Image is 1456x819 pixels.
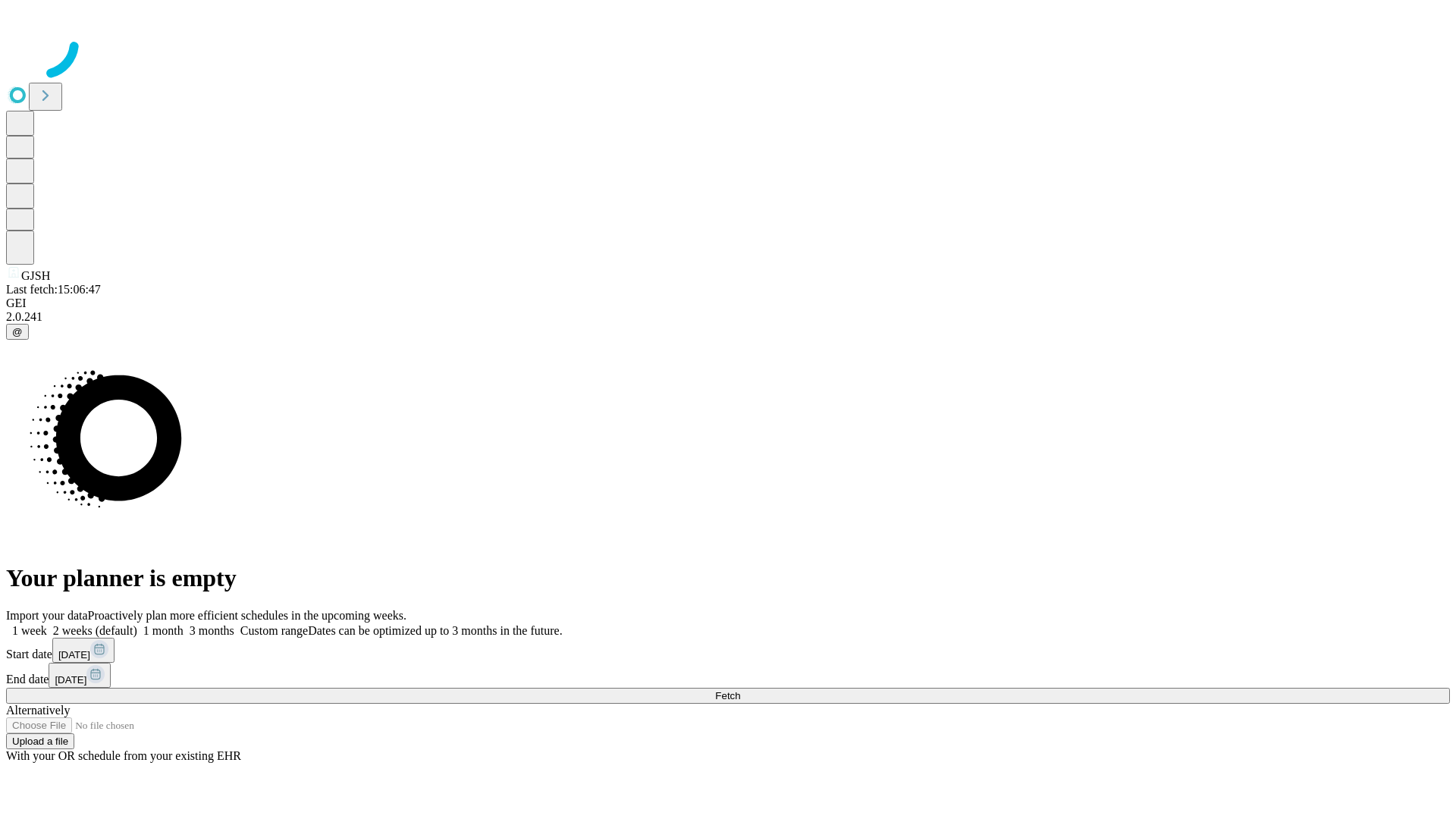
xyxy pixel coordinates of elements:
[12,624,47,637] span: 1 week
[6,749,241,762] span: With your OR schedule from your existing EHR
[715,690,740,701] span: Fetch
[52,638,115,663] button: [DATE]
[12,326,23,337] span: @
[6,638,1450,663] div: Start date
[6,564,1450,592] h1: Your planner is empty
[6,688,1450,704] button: Fetch
[6,324,29,340] button: @
[49,663,111,688] button: [DATE]
[6,704,70,717] span: Alternatively
[143,624,184,637] span: 1 month
[6,297,1450,310] div: GEI
[6,283,101,296] span: Last fetch: 15:06:47
[55,674,86,686] span: [DATE]
[308,624,562,637] span: Dates can be optimized up to 3 months in the future.
[53,624,137,637] span: 2 weeks (default)
[6,663,1450,688] div: End date
[6,310,1450,324] div: 2.0.241
[88,609,406,622] span: Proactively plan more efficient schedules in the upcoming weeks.
[6,609,88,622] span: Import your data
[21,269,50,282] span: GJSH
[58,649,90,661] span: [DATE]
[190,624,234,637] span: 3 months
[6,733,74,749] button: Upload a file
[240,624,308,637] span: Custom range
